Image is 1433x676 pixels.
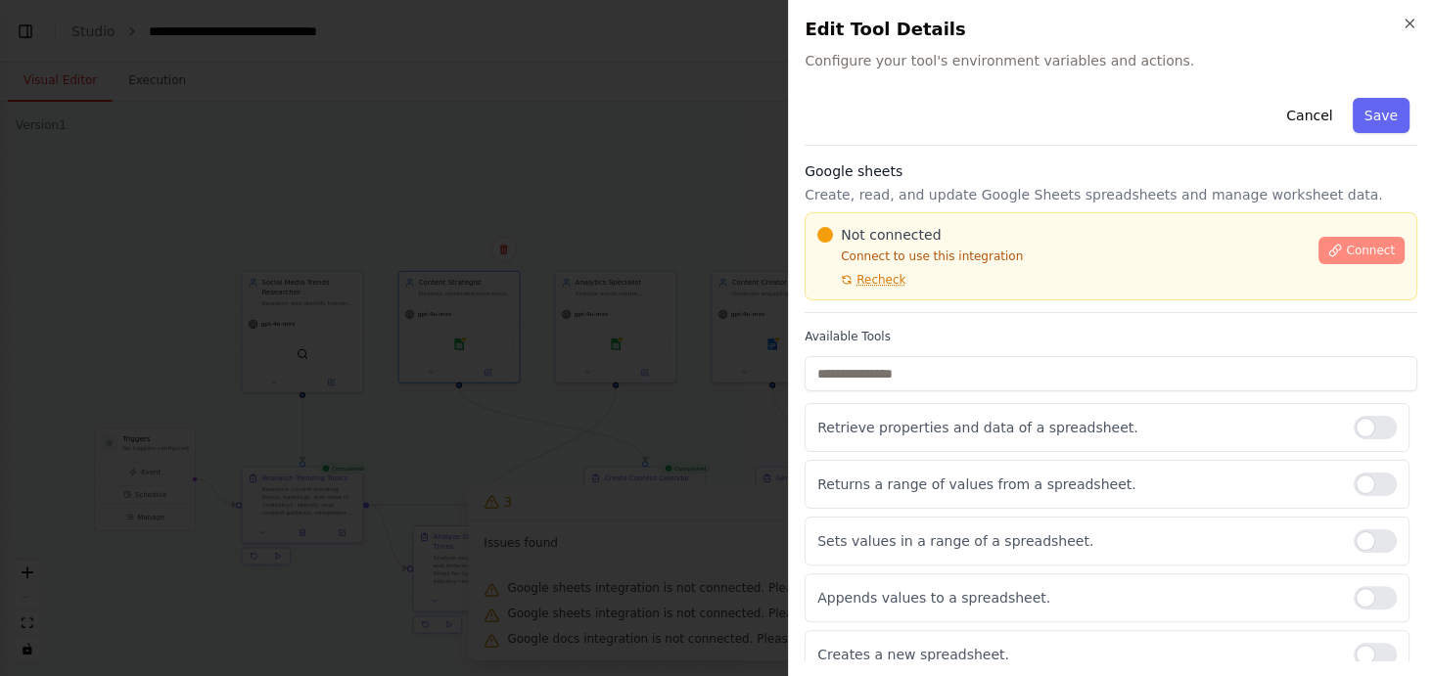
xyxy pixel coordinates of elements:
[805,51,1417,70] span: Configure your tool's environment variables and actions.
[817,531,1338,551] p: Sets values in a range of a spreadsheet.
[1318,237,1405,264] button: Connect
[817,588,1338,608] p: Appends values to a spreadsheet.
[805,161,1417,181] h3: Google sheets
[805,16,1417,43] h2: Edit Tool Details
[841,225,941,245] span: Not connected
[817,418,1338,437] p: Retrieve properties and data of a spreadsheet.
[805,329,1417,344] label: Available Tools
[817,645,1338,664] p: Creates a new spreadsheet.
[817,272,905,288] button: Recheck
[817,248,1307,264] p: Connect to use this integration
[805,185,1417,204] p: Create, read, and update Google Sheets spreadsheets and manage worksheet data.
[1274,98,1344,133] button: Cancel
[817,474,1338,494] p: Returns a range of values from a spreadsheet.
[856,272,905,288] span: Recheck
[1346,243,1395,258] span: Connect
[1353,98,1410,133] button: Save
